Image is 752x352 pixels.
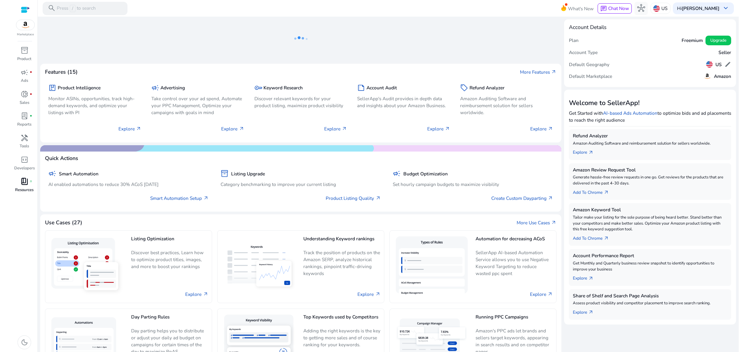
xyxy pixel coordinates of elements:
[221,170,228,178] span: inventory_2
[303,236,380,247] h5: Understanding Keyword rankings
[131,249,208,275] p: Discover best practices, Learn how to optimize product titles, images, and more to boost your ran...
[608,5,629,11] span: Chat Now
[150,195,208,202] a: Smart Automation Setup
[17,56,31,62] p: Product
[476,314,553,325] h5: Running PPC Campaigns
[45,155,78,162] h4: Quick Actions
[491,195,553,202] a: Create Custom Dayparting
[58,85,101,91] h5: Product Intelligence
[460,84,468,92] span: sell
[221,125,244,132] p: Explore
[710,37,726,43] span: Upgrade
[221,240,298,293] img: Understanding Keyword rankings
[48,84,56,92] span: package
[714,74,731,79] h5: Amazon
[254,95,347,109] p: Discover relevant keywords for your product listing, maximize product visibility
[14,165,35,171] p: Developers
[366,85,397,91] h5: Account Audit
[203,196,209,201] span: arrow_outward
[573,261,727,273] p: Get Monthly and Quarterly business review snapshot to identify opportunities to improve your busi...
[661,3,667,14] p: US
[573,293,727,299] h5: Share of Shelf and Search Page Analysis
[588,276,594,281] span: arrow_outward
[376,196,381,201] span: arrow_outward
[30,180,32,183] span: fiber_manual_record
[677,6,719,11] p: Hi
[573,147,599,156] a: Explorearrow_outward
[682,38,703,43] h5: Freemium
[21,78,28,84] p: Ads
[547,292,553,297] span: arrow_outward
[520,69,557,75] a: More Featuresarrow_outward
[48,181,208,188] p: AI enabled automations to reduce 30% ACoS [DATE]
[573,174,727,187] p: Generate hassle-free review requests in one go. Get reviews for the products that are delivered i...
[303,314,380,325] h5: Top Keywords used by Competitors
[342,126,347,132] span: arrow_outward
[470,85,505,91] h5: Refund Analyzer
[48,170,56,178] span: campaign
[573,306,599,316] a: Explorearrow_outward
[14,89,35,111] a: donut_smallfiber_manual_recordSales
[151,95,244,116] p: Take control over your ad spend, Automate your PPC Management, Optimize your campaigns with goals...
[722,4,730,12] span: keyboard_arrow_down
[573,167,727,173] h5: Amazon Review Request Tool
[403,171,448,177] h5: Budget Optimization
[48,95,141,116] p: Monitor ASINs, opportunities, track high-demand keywords, and optimize your listings with PI
[131,236,208,247] h5: Listing Optimization
[21,46,28,54] span: inventory_2
[393,181,553,188] p: Set hourly campaign budgets to maximize visibility
[445,126,450,132] span: arrow_outward
[551,69,557,75] span: arrow_outward
[14,155,35,176] a: code_blocksDevelopers
[21,338,28,346] span: dark_mode
[548,196,553,201] span: arrow_outward
[15,187,34,193] p: Resources
[231,171,265,177] h5: Listing Upgrade
[136,126,141,132] span: arrow_outward
[357,84,365,92] span: summarize
[476,249,553,277] p: SellerApp AI-based Automation Service allows you to use Negative Keyword Targeting to reduce wast...
[718,50,731,55] h5: Seller
[118,125,141,132] p: Explore
[598,3,632,14] button: chatChat Now
[30,71,32,74] span: fiber_manual_record
[20,100,29,106] p: Sales
[20,143,29,149] p: Tools
[303,249,380,277] p: Track the position of products on the Amazon SERP, analyze historical rankings, pinpoint traffic-...
[517,219,557,226] a: More Use Casesarrow_outward
[705,36,731,45] button: Upgrade
[239,126,244,132] span: arrow_outward
[427,125,450,132] p: Explore
[634,2,648,15] button: hub
[17,32,34,37] p: Marketplace
[375,292,381,297] span: arrow_outward
[21,90,28,98] span: donut_small
[600,5,607,12] span: chat
[573,187,615,196] a: Add To Chrome
[569,99,731,107] h3: Welcome to SellerApp!
[588,150,594,155] span: arrow_outward
[14,45,35,67] a: inventory_2Product
[393,170,401,178] span: campaign
[21,134,28,142] span: handyman
[59,171,98,177] h5: Smart Automation
[21,112,28,120] span: lab_profile
[14,133,35,154] a: handymanTools
[221,181,381,188] p: Category benchmarking to improve your current listing
[603,110,657,116] a: AI-based Ads Automation
[14,111,35,133] a: lab_profilefiber_manual_recordReports
[16,20,34,30] img: amazon.svg
[254,84,262,92] span: key
[548,126,553,132] span: arrow_outward
[70,5,76,12] span: /
[637,4,645,12] span: hub
[357,95,450,109] p: SellerApp's Audit provides in depth data and insights about your Amazon Business.
[682,5,719,11] b: [PERSON_NAME]
[604,236,609,241] span: arrow_outward
[185,291,208,298] a: Explore
[573,133,727,139] h5: Refund Analyzer
[203,292,208,297] span: arrow_outward
[57,5,96,12] p: Press to search
[48,4,56,12] span: search
[131,314,208,325] h5: Day Parting Rules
